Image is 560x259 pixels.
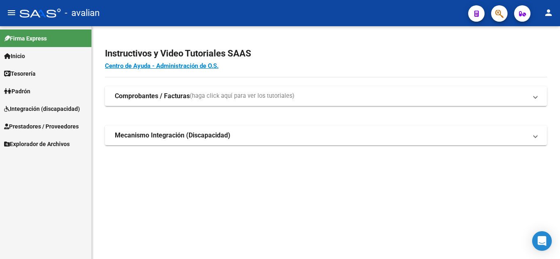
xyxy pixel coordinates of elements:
strong: Mecanismo Integración (Discapacidad) [115,131,230,140]
span: Padrón [4,87,30,96]
mat-icon: menu [7,8,16,18]
span: Inicio [4,52,25,61]
mat-expansion-panel-header: Mecanismo Integración (Discapacidad) [105,126,547,145]
span: Firma Express [4,34,47,43]
span: Explorador de Archivos [4,140,70,149]
span: - avalian [65,4,100,22]
mat-icon: person [544,8,553,18]
span: Integración (discapacidad) [4,104,80,113]
span: Tesorería [4,69,36,78]
h2: Instructivos y Video Tutoriales SAAS [105,46,547,61]
span: Prestadores / Proveedores [4,122,79,131]
mat-expansion-panel-header: Comprobantes / Facturas(haga click aquí para ver los tutoriales) [105,86,547,106]
span: (haga click aquí para ver los tutoriales) [190,92,294,101]
a: Centro de Ayuda - Administración de O.S. [105,62,219,70]
strong: Comprobantes / Facturas [115,92,190,101]
div: Open Intercom Messenger [532,231,552,251]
